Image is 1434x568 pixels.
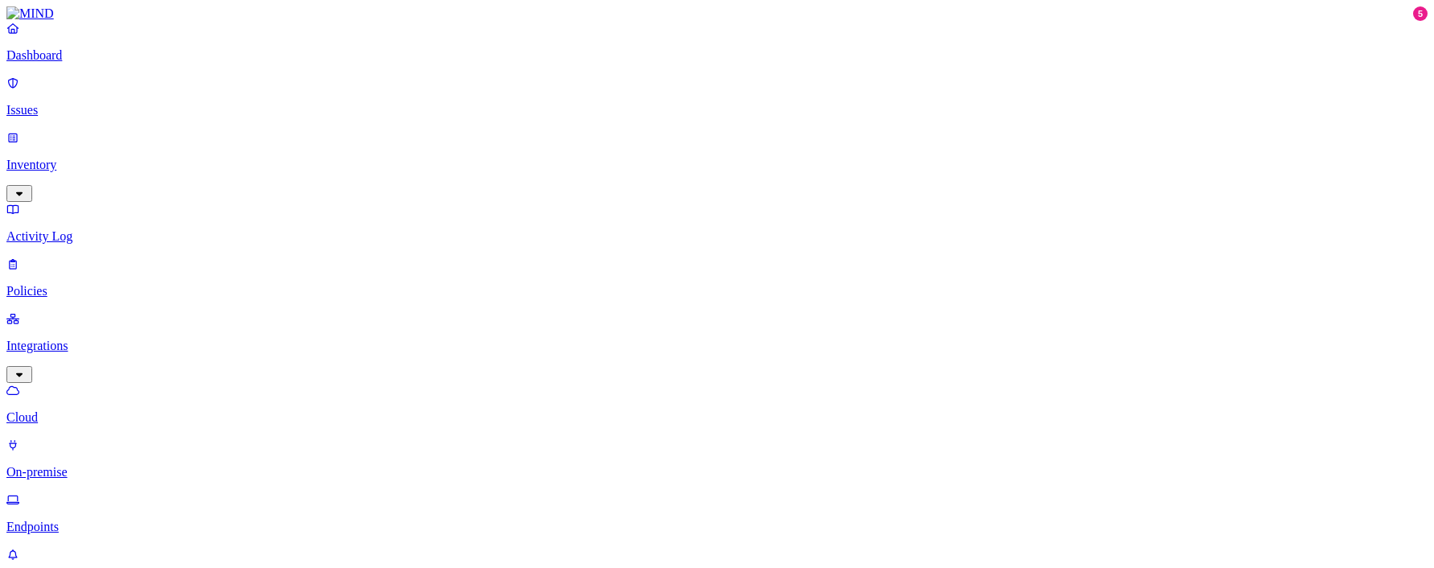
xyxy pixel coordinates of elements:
a: On-premise [6,438,1428,480]
p: Integrations [6,339,1428,353]
p: Endpoints [6,520,1428,534]
a: Dashboard [6,21,1428,63]
a: MIND [6,6,1428,21]
p: Cloud [6,410,1428,425]
a: Activity Log [6,202,1428,244]
img: MIND [6,6,54,21]
a: Policies [6,257,1428,298]
p: Policies [6,284,1428,298]
p: Inventory [6,158,1428,172]
a: Cloud [6,383,1428,425]
a: Integrations [6,311,1428,381]
p: Activity Log [6,229,1428,244]
a: Endpoints [6,492,1428,534]
a: Issues [6,76,1428,117]
div: 5 [1413,6,1428,21]
p: Dashboard [6,48,1428,63]
p: Issues [6,103,1428,117]
p: On-premise [6,465,1428,480]
a: Inventory [6,130,1428,200]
